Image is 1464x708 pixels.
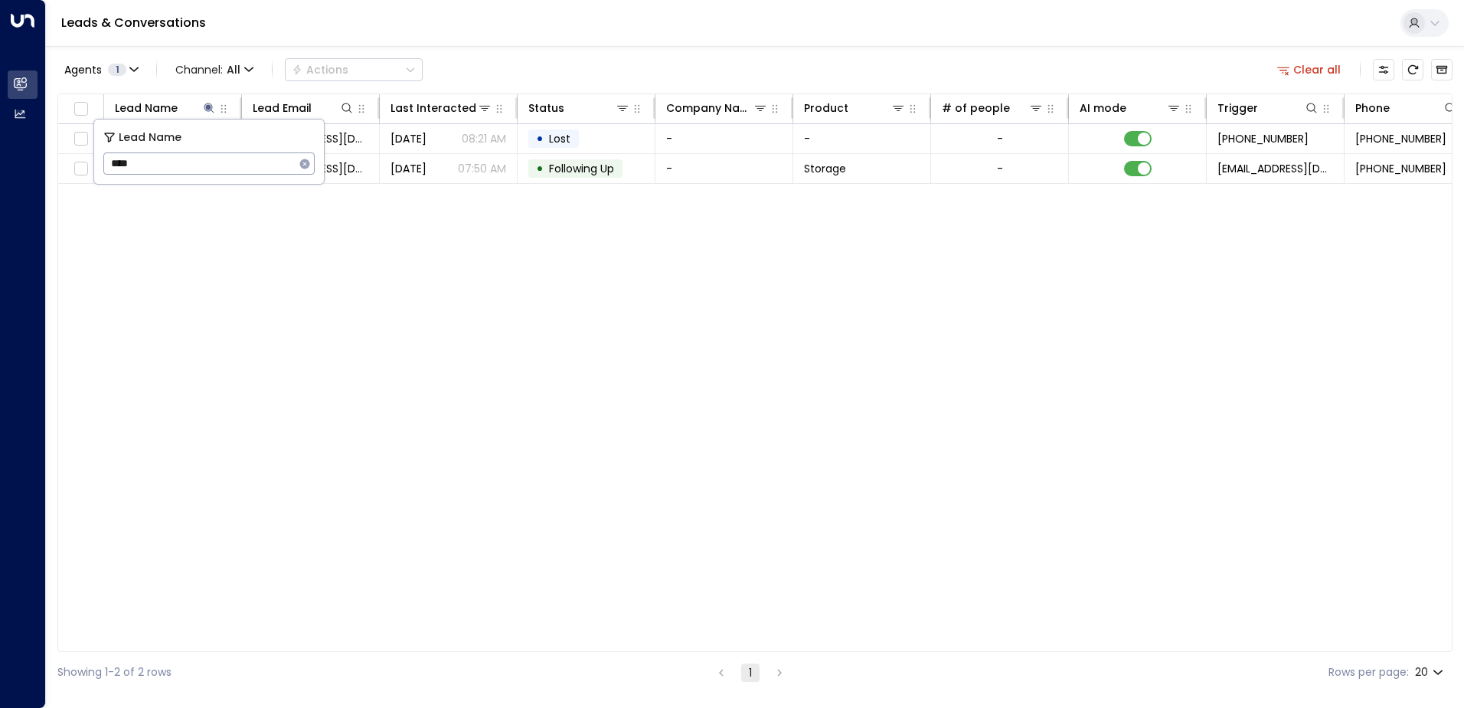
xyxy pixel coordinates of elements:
[1402,59,1423,80] span: Refresh
[1415,661,1446,683] div: 20
[666,99,768,117] div: Company Name
[227,64,240,76] span: All
[666,99,753,117] div: Company Name
[942,99,1010,117] div: # of people
[253,99,355,117] div: Lead Email
[1373,59,1394,80] button: Customize
[1431,59,1453,80] button: Archived Leads
[1217,131,1309,146] span: +447903732519
[285,58,423,81] button: Actions
[391,99,476,117] div: Last Interacted
[741,664,760,682] button: page 1
[1217,99,1258,117] div: Trigger
[64,64,102,75] span: Agents
[71,100,90,119] span: Toggle select all
[997,161,1003,176] div: -
[528,99,630,117] div: Status
[462,131,506,146] p: 08:21 AM
[71,129,90,149] span: Toggle select row
[391,131,426,146] span: Aug 07, 2025
[536,126,544,152] div: •
[942,99,1044,117] div: # of people
[61,14,206,31] a: Leads & Conversations
[1217,99,1319,117] div: Trigger
[997,131,1003,146] div: -
[57,664,172,680] div: Showing 1-2 of 2 rows
[292,63,348,77] div: Actions
[536,156,544,182] div: •
[528,99,564,117] div: Status
[655,154,793,183] td: -
[1217,161,1333,176] span: leads@space-station.co.uk
[119,129,181,146] span: Lead Name
[253,99,312,117] div: Lead Email
[1355,99,1390,117] div: Phone
[1355,161,1446,176] span: +447903732519
[115,99,178,117] div: Lead Name
[549,131,570,146] span: Lost
[57,59,144,80] button: Agents1
[115,99,217,117] div: Lead Name
[285,58,423,81] div: Button group with a nested menu
[655,124,793,153] td: -
[1080,99,1126,117] div: AI mode
[804,161,846,176] span: Storage
[169,59,260,80] button: Channel:All
[711,663,789,682] nav: pagination navigation
[108,64,126,76] span: 1
[391,161,426,176] span: Aug 06, 2025
[1355,99,1458,117] div: Phone
[1271,59,1348,80] button: Clear all
[1328,664,1409,680] label: Rows per page:
[169,59,260,80] span: Channel:
[1080,99,1181,117] div: AI mode
[71,159,90,179] span: Toggle select row
[549,161,614,176] span: Following Up
[793,124,931,153] td: -
[458,161,506,176] p: 07:50 AM
[1355,131,1446,146] span: +447903732519
[804,99,848,117] div: Product
[804,99,906,117] div: Product
[391,99,492,117] div: Last Interacted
